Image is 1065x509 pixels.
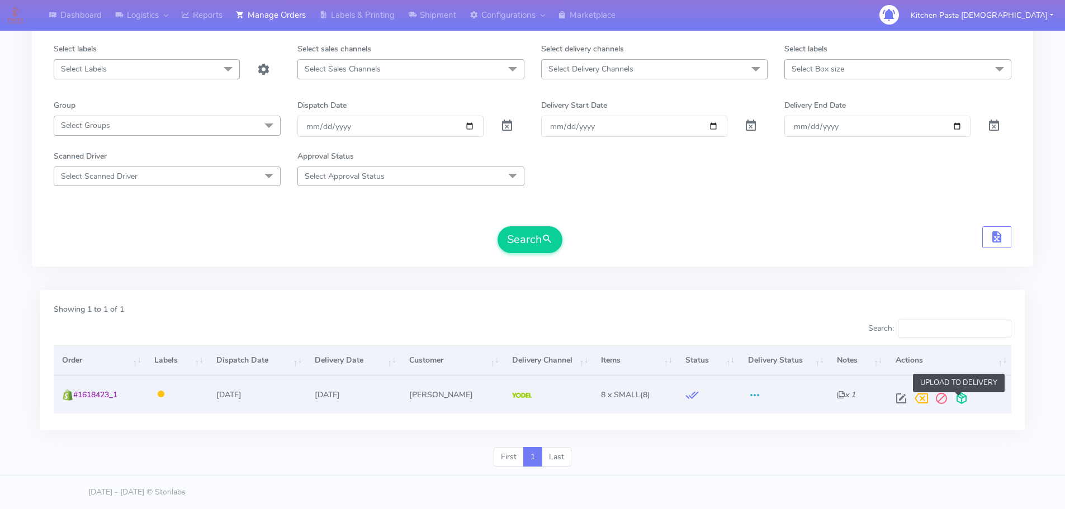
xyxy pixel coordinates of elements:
[54,303,124,315] label: Showing 1 to 1 of 1
[54,345,146,375] th: Order: activate to sort column ascending
[208,375,306,413] td: [DATE]
[61,64,107,74] span: Select Labels
[306,375,401,413] td: [DATE]
[306,345,401,375] th: Delivery Date: activate to sort column ascending
[512,393,532,398] img: Yodel
[498,226,562,253] button: Search
[739,345,829,375] th: Delivery Status: activate to sort column ascending
[401,375,504,413] td: [PERSON_NAME]
[305,171,385,182] span: Select Approval Status
[548,64,633,74] span: Select Delivery Channels
[829,345,887,375] th: Notes: activate to sort column ascending
[208,345,306,375] th: Dispatch Date: activate to sort column ascending
[898,320,1011,337] input: Search:
[297,99,347,111] label: Dispatch Date
[297,150,354,162] label: Approval Status
[305,64,381,74] span: Select Sales Channels
[601,389,640,400] span: 8 x SMALL
[62,389,73,401] img: shopify.png
[146,345,208,375] th: Labels: activate to sort column ascending
[677,345,739,375] th: Status: activate to sort column ascending
[541,99,607,111] label: Delivery Start Date
[868,320,1011,337] label: Search:
[784,99,846,111] label: Delivery End Date
[601,389,650,400] span: (8)
[73,389,117,400] span: #1618423_1
[297,43,371,55] label: Select sales channels
[54,150,107,162] label: Scanned Driver
[792,64,844,74] span: Select Box size
[837,389,855,400] i: x 1
[61,171,138,182] span: Select Scanned Driver
[54,43,97,55] label: Select labels
[504,345,593,375] th: Delivery Channel: activate to sort column ascending
[887,345,1011,375] th: Actions: activate to sort column ascending
[61,120,110,131] span: Select Groups
[902,4,1062,27] button: Kitchen Pasta [DEMOGRAPHIC_DATA]
[523,447,542,467] a: 1
[401,345,504,375] th: Customer: activate to sort column ascending
[593,345,677,375] th: Items: activate to sort column ascending
[541,43,624,55] label: Select delivery channels
[784,43,827,55] label: Select labels
[54,99,75,111] label: Group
